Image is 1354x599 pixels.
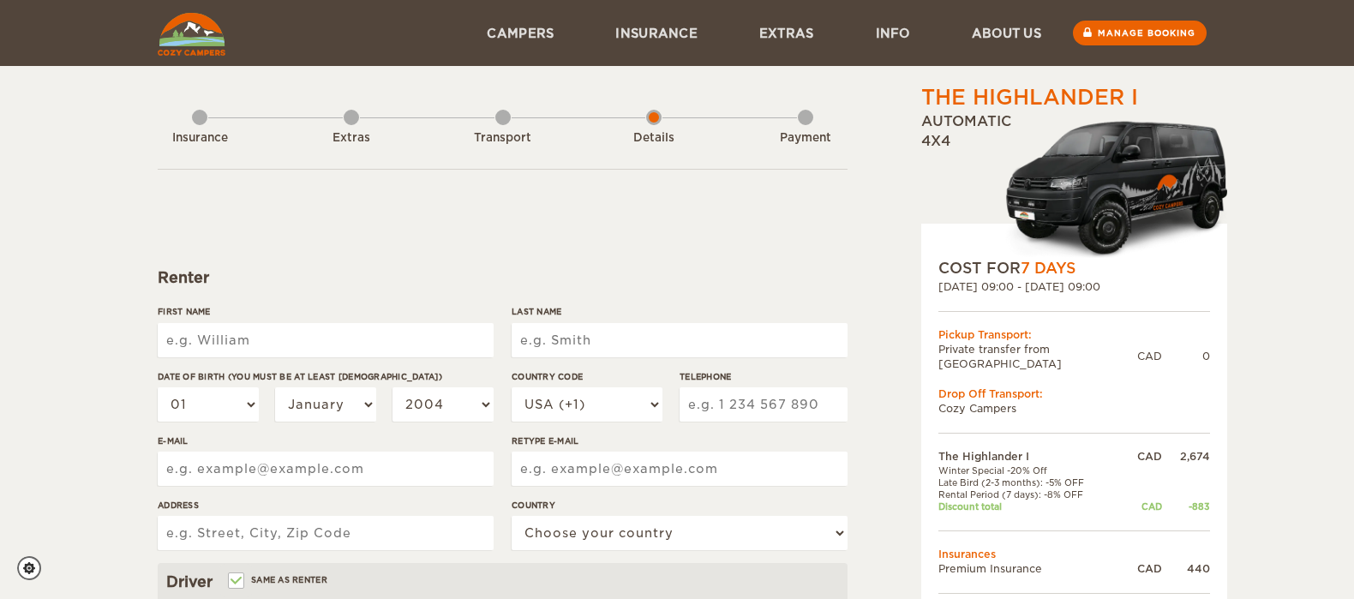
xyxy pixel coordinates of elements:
[1119,561,1162,576] div: CAD
[304,130,398,147] div: Extras
[1162,449,1210,464] div: 2,674
[166,572,839,592] div: Driver
[158,323,494,357] input: e.g. William
[938,488,1119,500] td: Rental Period (7 days): -8% OFF
[230,577,241,588] input: Same as renter
[921,112,1227,258] div: Automatic 4x4
[158,305,494,318] label: First Name
[1021,260,1075,277] span: 7 Days
[938,401,1210,416] td: Cozy Campers
[758,130,853,147] div: Payment
[680,370,848,383] label: Telephone
[158,267,848,288] div: Renter
[153,130,247,147] div: Insurance
[1119,500,1162,512] div: CAD
[938,342,1137,371] td: Private transfer from [GEOGRAPHIC_DATA]
[990,117,1227,258] img: Cozy-3.png
[938,279,1210,294] div: [DATE] 09:00 - [DATE] 09:00
[158,499,494,512] label: Address
[938,386,1210,401] div: Drop Off Transport:
[230,572,327,588] label: Same as renter
[1119,449,1162,464] div: CAD
[680,387,848,422] input: e.g. 1 234 567 890
[158,370,494,383] label: Date of birth (You must be at least [DEMOGRAPHIC_DATA])
[512,323,848,357] input: e.g. Smith
[1162,561,1210,576] div: 440
[938,547,1210,561] td: Insurances
[158,13,225,56] img: Cozy Campers
[938,476,1119,488] td: Late Bird (2-3 months): -5% OFF
[512,305,848,318] label: Last Name
[1162,500,1210,512] div: -883
[1162,349,1210,363] div: 0
[456,130,550,147] div: Transport
[938,500,1119,512] td: Discount total
[938,258,1210,279] div: COST FOR
[1137,349,1162,363] div: CAD
[607,130,701,147] div: Details
[1073,21,1207,45] a: Manage booking
[938,327,1210,342] div: Pickup Transport:
[17,556,52,580] a: Cookie settings
[158,452,494,486] input: e.g. example@example.com
[158,516,494,550] input: e.g. Street, City, Zip Code
[158,434,494,447] label: E-mail
[921,83,1138,112] div: The Highlander I
[512,434,848,447] label: Retype E-mail
[938,561,1119,576] td: Premium Insurance
[512,452,848,486] input: e.g. example@example.com
[512,499,848,512] label: Country
[938,464,1119,476] td: Winter Special -20% Off
[938,449,1119,464] td: The Highlander I
[512,370,662,383] label: Country Code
